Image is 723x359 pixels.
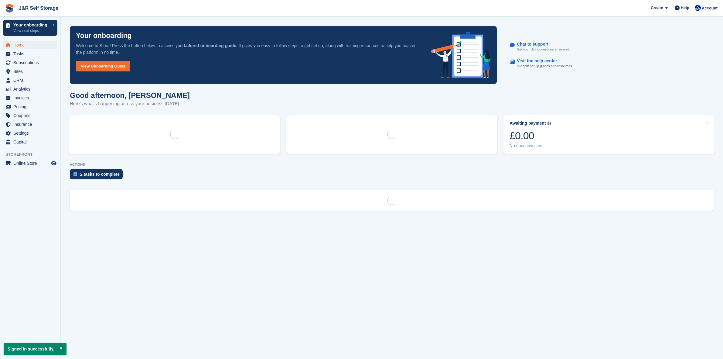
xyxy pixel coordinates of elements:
a: Visit the help center In-depth set up guides and resources. [510,55,708,72]
span: Sites [13,67,50,76]
span: Help [681,5,689,11]
a: menu [3,67,57,76]
img: icon-info-grey-7440780725fd019a000dd9b08b2336e03edf1995a4989e88bcd33f0948082b44.svg [547,122,551,125]
a: menu [3,76,57,85]
p: Welcome to Stora! Press the button below to access your . It gives you easy to follow steps to ge... [76,42,421,56]
a: menu [3,102,57,111]
img: task-75834270c22a3079a89374b754ae025e5fb1db73e45f91037f5363f120a921f8.svg [73,172,77,176]
span: Subscriptions [13,58,50,67]
a: Chat to support Get your Stora questions answered. [510,39,708,55]
p: Your onboarding [76,32,132,39]
span: Tasks [13,50,50,58]
a: menu [3,58,57,67]
p: Here's what's happening across your business [DATE] [70,100,190,107]
span: Pricing [13,102,50,111]
strong: tailored onboarding guide [184,43,236,48]
p: Visit the help center [517,58,568,64]
a: Awaiting payment £0.00 No open invoices [503,115,714,154]
div: No open invoices [510,143,551,148]
span: Settings [13,129,50,137]
a: menu [3,50,57,58]
span: Home [13,41,50,49]
a: View Onboarding Guide [76,61,130,71]
img: Steve Revell [695,5,701,11]
a: 2 tasks to complete [70,169,126,182]
a: menu [3,41,57,49]
span: Storefront [5,151,60,157]
p: Chat to support [517,42,565,47]
a: Your onboarding View next steps [3,20,57,36]
a: menu [3,159,57,167]
span: Invoices [13,94,50,102]
span: Analytics [13,85,50,93]
div: 2 tasks to complete [80,172,120,177]
a: menu [3,138,57,146]
p: Get your Stora questions answered. [517,47,570,52]
a: menu [3,94,57,102]
h1: Good afternoon, [PERSON_NAME] [70,91,190,99]
img: onboarding-info-6c161a55d2c0e0a8cae90662b2fe09162a5109e8cc188191df67fb4f79e88e88.svg [431,32,491,78]
span: Online Store [13,159,50,167]
a: menu [3,111,57,120]
div: £0.00 [510,129,551,142]
a: menu [3,85,57,93]
div: Awaiting payment [510,121,546,126]
p: View next steps [13,28,49,33]
p: ACTIONS [70,163,714,167]
p: Your onboarding [13,23,49,27]
p: Signed in successfully. [4,343,67,355]
a: menu [3,129,57,137]
a: menu [3,120,57,129]
span: Coupons [13,111,50,120]
p: In-depth set up guides and resources. [517,64,573,69]
a: Preview store [50,160,57,167]
span: Create [651,5,663,11]
a: J&R Self Storage [16,3,61,13]
span: Capital [13,138,50,146]
span: Insurance [13,120,50,129]
span: Account [702,5,718,11]
img: stora-icon-8386f47178a22dfd0bd8f6a31ec36ba5ce8667c1dd55bd0f319d3a0aa187defe.svg [5,4,14,13]
span: CRM [13,76,50,85]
